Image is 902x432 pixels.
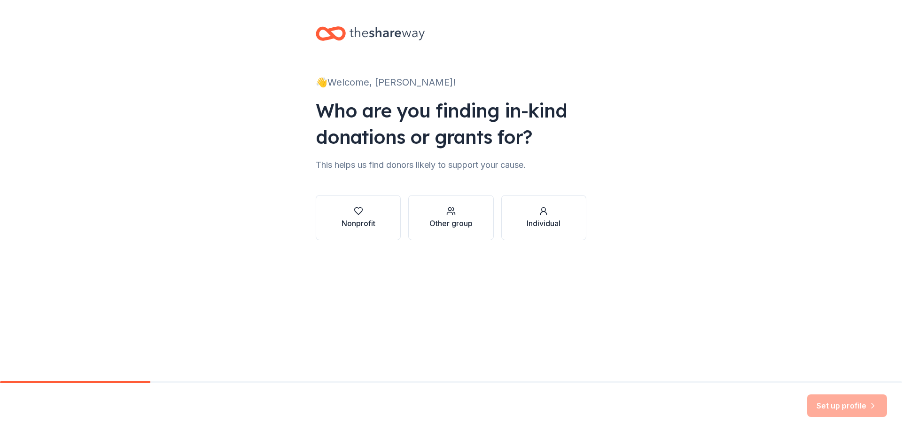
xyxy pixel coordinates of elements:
div: This helps us find donors likely to support your cause. [316,157,586,173]
div: Other group [429,218,473,229]
div: Who are you finding in-kind donations or grants for? [316,97,586,150]
div: 👋 Welcome, [PERSON_NAME]! [316,75,586,90]
div: Nonprofit [342,218,375,229]
button: Nonprofit [316,195,401,240]
button: Individual [501,195,586,240]
div: Individual [527,218,560,229]
button: Other group [408,195,493,240]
